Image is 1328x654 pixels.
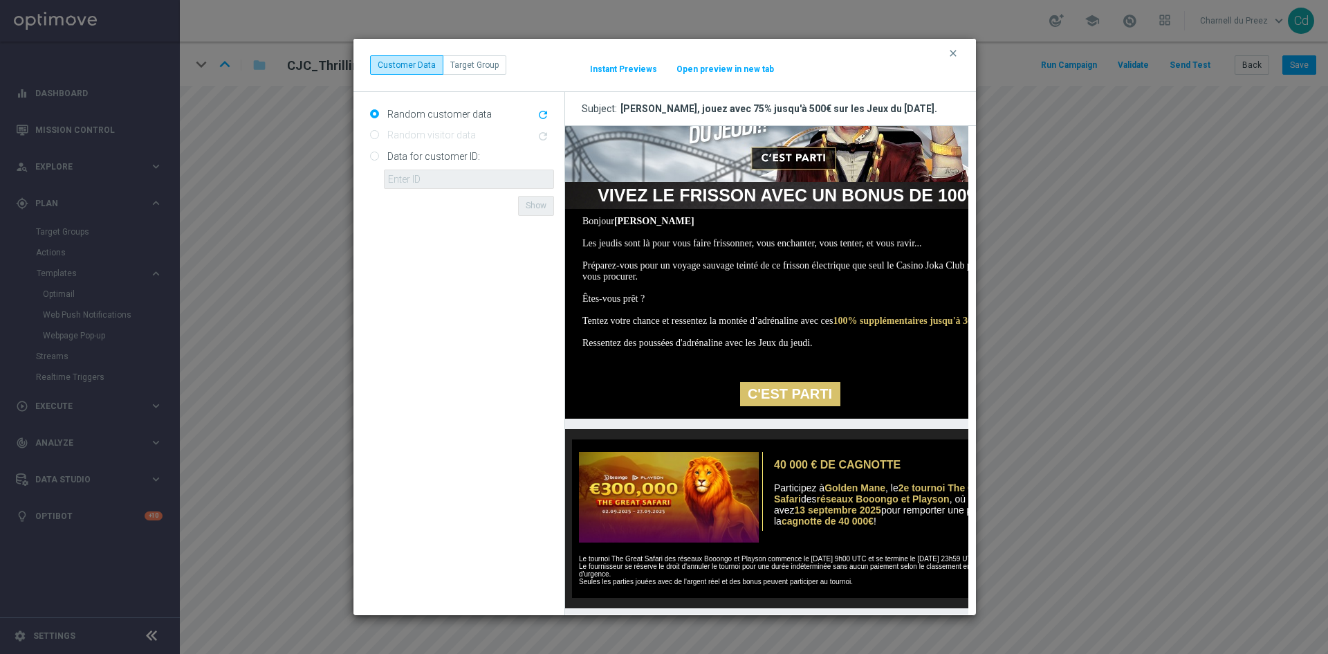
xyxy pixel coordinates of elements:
[49,90,129,100] strong: [PERSON_NAME]
[518,196,554,215] button: Show
[7,429,443,460] td: Le tournoi The Great Safari des réseaux Booongo et Playson commence le [DATE] 9h00 UTC et se term...
[370,55,443,75] button: Customer Data
[947,47,963,60] button: clear
[384,150,480,163] label: Data for customer ID:
[33,60,417,79] strong: VIVEZ LE FRISSON AVEC UN BONUS de 100%
[582,102,620,115] span: Subject:
[175,256,275,280] a: C'EST PARTI
[216,390,308,401] strong: cagnotte de 40 000€
[537,109,549,121] i: refresh
[17,90,432,256] td: Bonjour Les jeudis sont là pour vous faire frissonner, vous enchanter, vous tenter, et vous ravir...
[589,64,658,75] button: Instant Previews
[259,356,320,367] strong: Golden Mane
[384,129,476,141] label: Random visitor data
[948,48,959,59] i: clear
[620,102,937,115] span: [PERSON_NAME], jouez avec 75% jusqu'à 500€ sur les Jeux du [DATE].
[230,379,316,390] strong: 13 septembre 2025
[252,367,385,379] strong: réseaux Booongo et Playson
[384,170,554,189] input: Enter ID
[370,55,506,75] div: ...
[268,190,417,200] strong: 100% supplémentaires jusqu'à 300€
[209,356,428,379] strong: 2e tournoi The Great Safari
[676,64,775,75] button: Open preview in new tab
[443,55,506,75] button: Target Group
[205,326,439,405] td: Participez à , le des , où vous avez pour remporter une part de la !
[209,333,335,345] strong: 40 000 € DE CAGNOTTE
[535,107,554,124] button: refresh
[384,108,492,120] label: Random customer data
